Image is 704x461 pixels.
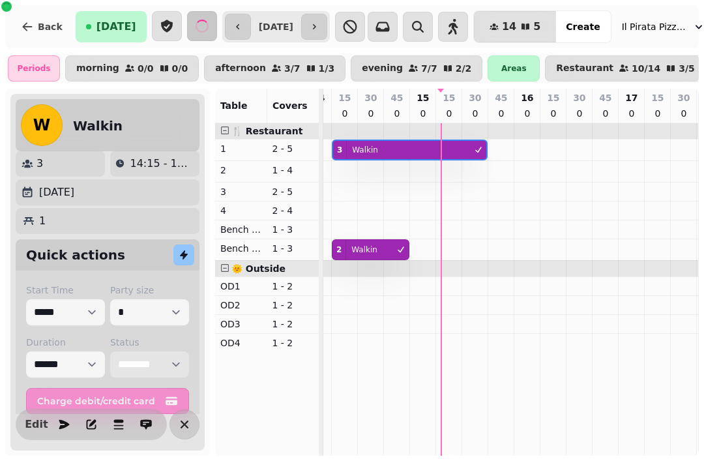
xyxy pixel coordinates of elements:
[26,284,105,297] label: Start Time
[272,318,314,331] p: 1 - 2
[319,64,335,73] p: 1 / 3
[272,242,314,255] p: 1 - 3
[677,91,690,104] p: 30
[73,117,123,135] h2: Walkin
[272,204,314,217] p: 2 - 4
[392,107,402,120] p: 0
[39,185,74,200] p: [DATE]
[626,107,637,120] p: 0
[231,126,303,136] span: 🍴 Restaurant
[336,245,342,255] div: 2
[417,91,429,104] p: 15
[574,107,585,120] p: 0
[39,213,46,229] p: 1
[23,411,50,438] button: Edit
[556,63,613,74] p: Restaurant
[10,11,73,42] button: Back
[470,107,480,120] p: 0
[366,107,376,120] p: 0
[76,11,147,42] button: [DATE]
[521,91,533,104] p: 16
[37,156,43,171] p: 3
[456,64,472,73] p: 2 / 2
[547,91,559,104] p: 15
[65,55,199,82] button: morning0/00/0
[8,55,60,82] div: Periods
[573,91,585,104] p: 30
[172,64,188,73] p: 0 / 0
[26,336,105,349] label: Duration
[231,263,286,274] span: 🌞 Outside
[220,100,248,111] span: Table
[364,91,377,104] p: 30
[220,242,262,255] p: Bench Right
[496,107,506,120] p: 0
[548,107,559,120] p: 0
[418,107,428,120] p: 0
[443,91,455,104] p: 15
[474,11,556,42] button: 145
[352,145,378,155] p: Walkin
[220,185,262,198] p: 3
[533,22,540,32] span: 5
[495,91,507,104] p: 45
[272,164,314,177] p: 1 - 4
[76,63,119,74] p: morning
[272,100,308,111] span: Covers
[272,142,314,155] p: 2 - 5
[110,284,189,297] label: Party size
[272,185,314,198] p: 2 - 5
[26,388,189,414] button: Charge debit/credit card
[220,299,262,312] p: OD2
[421,64,437,73] p: 7 / 7
[351,245,377,255] p: Walkin
[522,107,533,120] p: 0
[469,91,481,104] p: 30
[33,117,50,133] span: W
[625,91,638,104] p: 17
[651,91,664,104] p: 15
[204,55,345,82] button: afternoon3/71/3
[272,299,314,312] p: 1 - 2
[220,164,262,177] p: 2
[284,64,301,73] p: 3 / 7
[679,107,689,120] p: 0
[29,419,44,430] span: Edit
[555,11,610,42] button: Create
[351,55,482,82] button: evening7/72/2
[653,107,663,120] p: 0
[215,63,266,74] p: afternoon
[600,107,611,120] p: 0
[220,280,262,293] p: OD1
[272,223,314,236] p: 1 - 3
[599,91,611,104] p: 45
[444,107,454,120] p: 0
[632,64,660,73] p: 10 / 14
[390,91,403,104] p: 45
[37,396,162,406] span: Charge debit/credit card
[110,336,189,349] label: Status
[38,22,63,31] span: Back
[362,63,403,74] p: evening
[220,142,262,155] p: 1
[272,280,314,293] p: 1 - 2
[272,336,314,349] p: 1 - 2
[337,145,342,155] div: 3
[488,55,540,82] div: Areas
[502,22,516,32] span: 14
[220,204,262,217] p: 4
[220,318,262,331] p: OD3
[566,22,600,31] span: Create
[340,107,350,120] p: 0
[622,20,687,33] span: Il Pirata Pizzata
[220,336,262,349] p: OD4
[220,223,262,236] p: Bench Left
[338,91,351,104] p: 15
[26,246,125,264] h2: Quick actions
[679,64,695,73] p: 3 / 5
[96,22,136,32] span: [DATE]
[138,64,154,73] p: 0 / 0
[312,91,325,104] p: 14
[130,156,194,171] p: 14:15 - 15:45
